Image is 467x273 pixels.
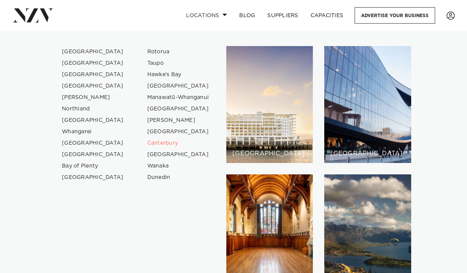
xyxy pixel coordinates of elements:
a: Manawatū-Whanganui [141,92,215,103]
a: [GEOGRAPHIC_DATA] [56,115,130,126]
a: Auckland venues [GEOGRAPHIC_DATA] [226,46,313,163]
a: [GEOGRAPHIC_DATA] [141,80,215,92]
a: Advertise your business [355,7,435,24]
a: [GEOGRAPHIC_DATA] [56,57,130,69]
a: [PERSON_NAME] [56,92,130,103]
img: nzv-logo.png [12,8,54,22]
a: [GEOGRAPHIC_DATA] [56,137,130,149]
h6: [GEOGRAPHIC_DATA] [232,150,307,157]
a: Taupo [141,57,215,69]
a: [GEOGRAPHIC_DATA] [56,172,130,183]
a: [PERSON_NAME] [141,115,215,126]
a: [GEOGRAPHIC_DATA] [141,126,215,137]
a: Wellington venues [GEOGRAPHIC_DATA] [324,46,411,163]
a: [GEOGRAPHIC_DATA] [56,69,130,80]
a: Bay of Plenty [56,160,130,172]
a: [GEOGRAPHIC_DATA] [56,80,130,92]
a: [GEOGRAPHIC_DATA] [141,103,215,115]
a: Whangarei [56,126,130,137]
a: Canterbury [141,137,215,149]
a: [GEOGRAPHIC_DATA] [56,149,130,160]
a: [GEOGRAPHIC_DATA] [56,46,130,57]
a: Capacities [304,7,350,24]
a: Wanaka [141,160,215,172]
a: [GEOGRAPHIC_DATA] [141,149,215,160]
a: BLOG [233,7,261,24]
a: SUPPLIERS [261,7,304,24]
h6: [GEOGRAPHIC_DATA] [330,150,405,157]
a: Hawke's Bay [141,69,215,80]
a: Locations [180,7,233,24]
a: Rotorua [141,46,215,57]
a: Dunedin [141,172,215,183]
a: Northland [56,103,130,115]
